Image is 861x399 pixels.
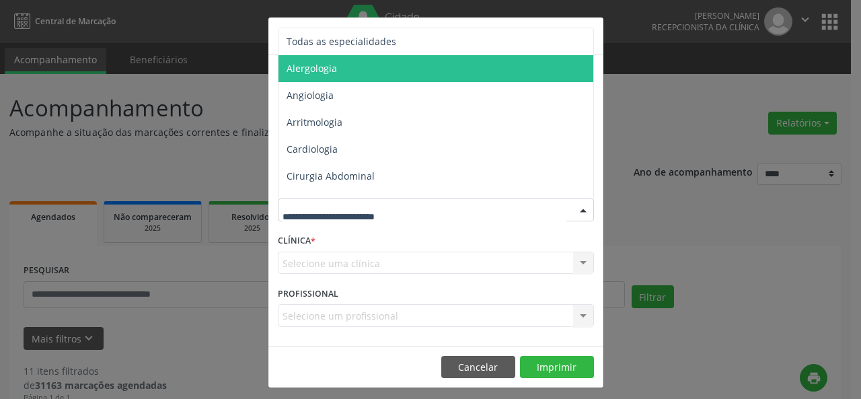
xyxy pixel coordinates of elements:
span: Cirurgia Bariatrica [287,196,369,209]
span: Angiologia [287,89,334,102]
button: Close [576,17,603,50]
span: Cardiologia [287,143,338,155]
h5: Relatório de agendamentos [278,27,432,44]
label: CLÍNICA [278,231,315,252]
button: Cancelar [441,356,515,379]
span: Cirurgia Abdominal [287,170,375,182]
span: Alergologia [287,62,337,75]
span: Todas as especialidades [287,35,396,48]
span: Arritmologia [287,116,342,129]
button: Imprimir [520,356,594,379]
label: PROFISSIONAL [278,283,338,304]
